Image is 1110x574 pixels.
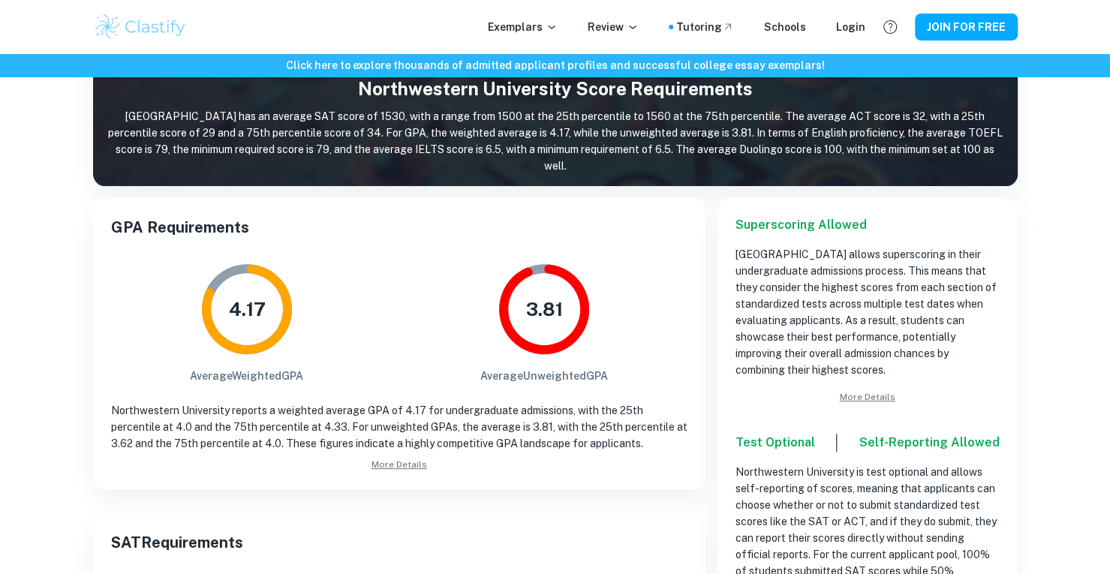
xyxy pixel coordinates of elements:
[859,434,999,452] h6: Self-Reporting Allowed
[111,458,687,471] a: More Details
[488,19,558,35] p: Exemplars
[877,14,903,40] button: Help and Feedback
[111,531,687,554] h2: SAT Requirements
[735,434,815,452] h6: Test Optional
[93,75,1018,102] h1: Northwestern University Score Requirements
[676,19,734,35] a: Tutoring
[915,14,1018,41] button: JOIN FOR FREE
[588,19,639,35] p: Review
[190,368,303,384] h6: Average Weighted GPA
[3,57,1107,74] h6: Click here to explore thousands of admitted applicant profiles and successful college essay exemp...
[111,216,687,239] h2: GPA Requirements
[480,368,608,384] h6: Average Unweighted GPA
[93,12,188,42] img: Clastify logo
[735,246,1000,378] p: [GEOGRAPHIC_DATA] allows superscoring in their undergraduate admissions process. This means that ...
[93,108,1018,174] p: [GEOGRAPHIC_DATA] has an average SAT score of 1530, with a range from 1500 at the 25th percentile...
[735,216,1000,234] h6: Superscoring Allowed
[228,298,265,320] tspan: 4.17
[836,19,865,35] a: Login
[764,19,806,35] a: Schools
[525,298,562,320] tspan: 3.81
[111,402,687,452] p: Northwestern University reports a weighted average GPA of 4.17 for undergraduate admissions, with...
[735,390,1000,404] a: More Details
